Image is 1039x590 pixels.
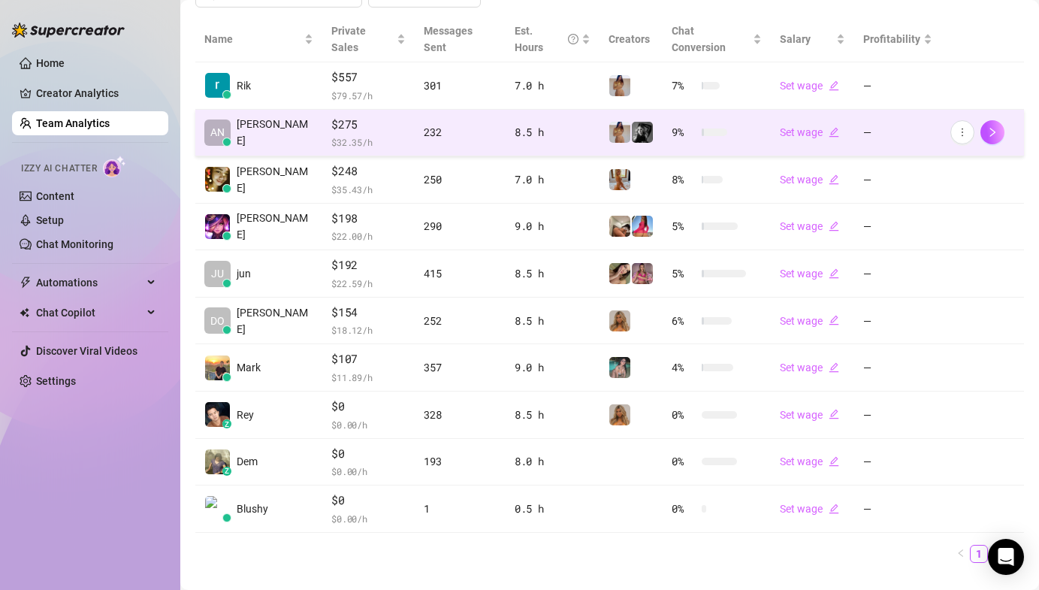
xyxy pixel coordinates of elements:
[672,265,696,282] span: 5 %
[36,117,110,129] a: Team Analytics
[424,171,496,188] div: 250
[205,402,230,427] img: Rey
[21,162,97,176] span: Izzy AI Chatter
[515,501,591,517] div: 0.5 h
[854,392,941,439] td: —
[331,256,406,274] span: $192
[210,313,225,329] span: DO
[970,545,988,563] li: 1
[331,228,406,244] span: $ 22.00 /h
[36,214,64,226] a: Setup
[205,449,230,474] img: Dem
[568,23,578,56] span: question-circle
[829,456,839,467] span: edit
[780,503,839,515] a: Set wageedit
[20,307,29,318] img: Chat Copilot
[424,25,473,53] span: Messages Sent
[854,486,941,533] td: —
[672,218,696,234] span: 5 %
[957,127,968,138] span: more
[863,33,920,45] span: Profitability
[424,359,496,376] div: 357
[331,511,406,526] span: $ 0.00 /h
[205,214,230,239] img: Billie
[672,77,696,94] span: 7 %
[829,174,839,185] span: edit
[672,359,696,376] span: 4 %
[829,221,839,231] span: edit
[854,250,941,298] td: —
[515,23,579,56] div: Est. Hours
[211,265,224,282] span: JU
[36,57,65,69] a: Home
[331,322,406,337] span: $ 18.12 /h
[600,17,663,62] th: Creators
[632,216,653,237] img: Maddie (VIP)
[331,276,406,291] span: $ 22.59 /h
[36,81,156,105] a: Creator Analytics
[331,210,406,228] span: $198
[331,370,406,385] span: $ 11.89 /h
[829,409,839,419] span: edit
[609,122,630,143] img: Georgia (VIP)
[515,313,591,329] div: 8.5 h
[237,501,268,517] span: Blushy
[424,501,496,517] div: 1
[609,75,630,96] img: Georgia (VIP)
[237,116,313,149] span: [PERSON_NAME]
[195,17,322,62] th: Name
[331,88,406,103] span: $ 79.57 /h
[205,73,230,98] img: Rik
[672,407,696,423] span: 0 %
[632,263,653,284] img: Tabby (VIP)
[854,62,941,110] td: —
[331,116,406,134] span: $275
[672,501,696,517] span: 0 %
[36,375,76,387] a: Settings
[780,220,839,232] a: Set wageedit
[854,156,941,204] td: —
[609,263,630,284] img: Mocha (VIP)
[515,407,591,423] div: 8.5 h
[237,304,313,337] span: [PERSON_NAME]
[222,467,231,476] div: z
[854,204,941,251] td: —
[780,268,839,280] a: Set wageedit
[331,304,406,322] span: $154
[829,127,839,138] span: edit
[36,190,74,202] a: Content
[515,218,591,234] div: 9.0 h
[424,407,496,423] div: 328
[331,182,406,197] span: $ 35.43 /h
[609,404,630,425] img: Jaz (VIP)
[780,33,811,45] span: Salary
[672,171,696,188] span: 8 %
[331,417,406,432] span: $ 0.00 /h
[672,453,696,470] span: 0 %
[515,124,591,141] div: 8.5 h
[780,362,839,374] a: Set wageedit
[36,301,143,325] span: Chat Copilot
[515,453,591,470] div: 8.0 h
[204,31,301,47] span: Name
[331,445,406,463] span: $0
[237,163,313,196] span: [PERSON_NAME]
[331,25,366,53] span: Private Sales
[829,362,839,373] span: edit
[829,504,839,514] span: edit
[424,453,496,470] div: 193
[12,23,125,38] img: logo-BBDzfeDw.svg
[854,298,941,345] td: —
[36,271,143,295] span: Automations
[36,345,137,357] a: Discover Viral Videos
[331,350,406,368] span: $107
[331,135,406,150] span: $ 32.35 /h
[829,315,839,325] span: edit
[672,313,696,329] span: 6 %
[424,77,496,94] div: 301
[609,310,630,331] img: Jaz (VIP)
[515,359,591,376] div: 9.0 h
[672,25,726,53] span: Chat Conversion
[237,407,254,423] span: Rey
[609,216,630,237] img: Chloe (VIP)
